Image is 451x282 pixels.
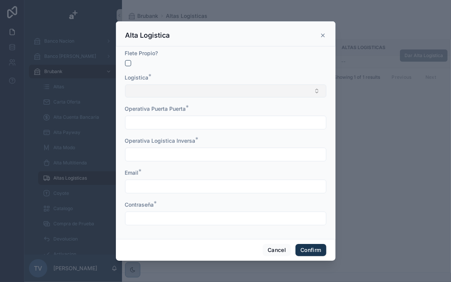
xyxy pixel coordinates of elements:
span: Logistica [125,74,149,81]
button: Cancel [263,244,291,256]
span: Operativa Puerta Puerta [125,105,186,112]
button: Select Button [125,84,326,97]
h3: Alta Logistica [125,31,170,40]
span: Flete Propio? [125,50,158,56]
span: Email [125,169,139,176]
button: Confirm [295,244,326,256]
span: Operativa Logistica Inversa [125,137,196,144]
span: Contraseña [125,201,154,208]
